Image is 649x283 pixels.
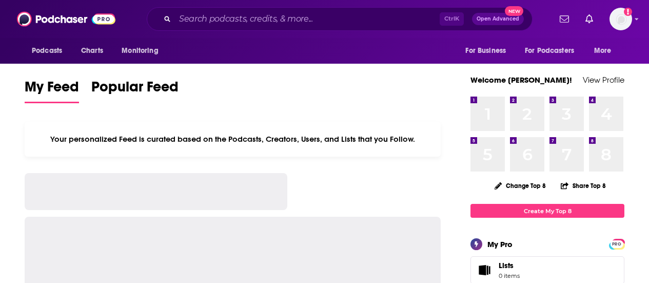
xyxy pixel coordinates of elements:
[560,176,606,196] button: Share Top 8
[74,41,109,61] a: Charts
[505,6,523,16] span: New
[440,12,464,26] span: Ctrl K
[518,41,589,61] button: open menu
[470,204,624,218] a: Create My Top 8
[525,44,574,58] span: For Podcasters
[499,261,514,270] span: Lists
[556,10,573,28] a: Show notifications dropdown
[91,78,179,103] a: Popular Feed
[25,122,441,157] div: Your personalized Feed is curated based on the Podcasts, Creators, Users, and Lists that you Follow.
[583,75,624,85] a: View Profile
[25,78,79,103] a: My Feed
[25,78,79,102] span: My Feed
[609,8,632,30] img: User Profile
[472,13,524,25] button: Open AdvancedNew
[25,41,75,61] button: open menu
[609,8,632,30] span: Logged in as ShannonHennessey
[609,8,632,30] button: Show profile menu
[587,41,624,61] button: open menu
[487,239,513,249] div: My Pro
[581,10,597,28] a: Show notifications dropdown
[488,179,552,192] button: Change Top 8
[499,272,520,279] span: 0 items
[91,78,179,102] span: Popular Feed
[458,41,519,61] button: open menu
[470,75,572,85] a: Welcome [PERSON_NAME]!
[474,263,495,277] span: Lists
[175,11,440,27] input: Search podcasts, credits, & more...
[465,44,506,58] span: For Business
[611,240,623,248] a: PRO
[624,8,632,16] svg: Add a profile image
[17,9,115,29] img: Podchaser - Follow, Share and Rate Podcasts
[32,44,62,58] span: Podcasts
[147,7,533,31] div: Search podcasts, credits, & more...
[81,44,103,58] span: Charts
[499,261,520,270] span: Lists
[611,240,623,248] span: PRO
[114,41,171,61] button: open menu
[122,44,158,58] span: Monitoring
[594,44,612,58] span: More
[477,16,519,22] span: Open Advanced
